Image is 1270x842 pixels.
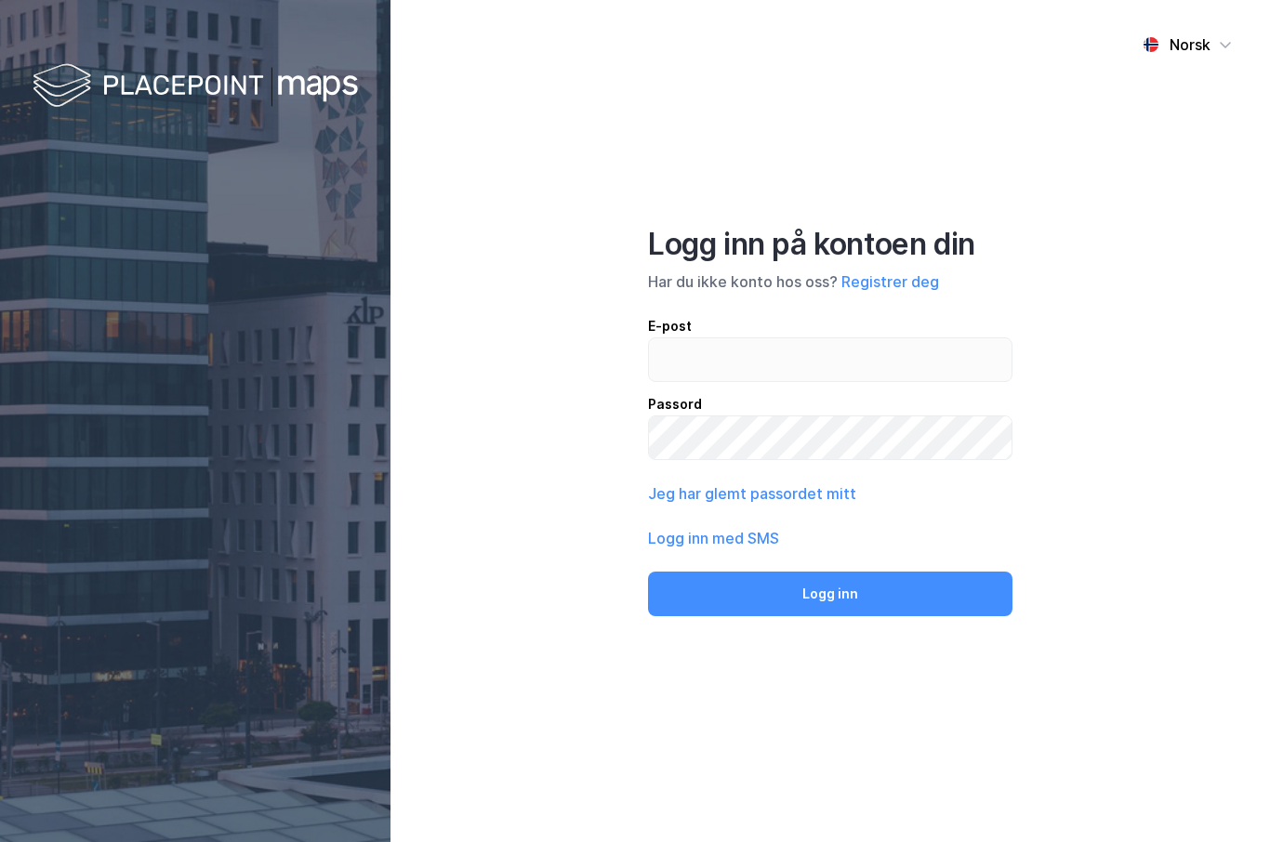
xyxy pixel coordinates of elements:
div: Passord [648,393,1012,415]
div: Logg inn på kontoen din [648,226,1012,263]
button: Logg inn [648,572,1012,616]
div: E-post [648,315,1012,337]
div: Har du ikke konto hos oss? [648,270,1012,293]
button: Registrer deg [841,270,939,293]
button: Jeg har glemt passordet mitt [648,482,856,505]
img: logo-white.f07954bde2210d2a523dddb988cd2aa7.svg [33,59,358,114]
button: Logg inn med SMS [648,527,779,549]
div: Norsk [1170,33,1210,56]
